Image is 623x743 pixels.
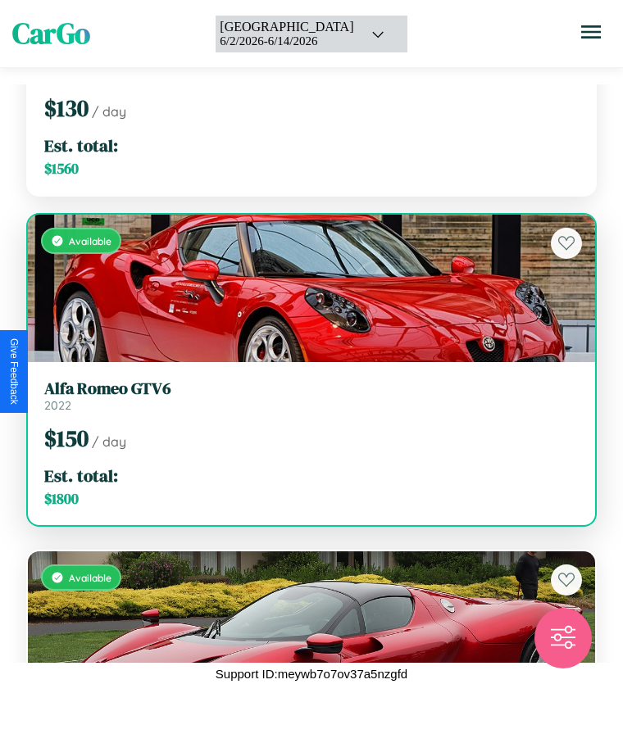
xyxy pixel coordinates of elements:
[8,338,20,405] div: Give Feedback
[44,378,579,398] h3: Alfa Romeo GTV6
[69,572,111,584] span: Available
[44,489,79,509] span: $ 1800
[44,464,118,487] span: Est. total:
[44,423,89,454] span: $ 150
[69,235,111,247] span: Available
[12,14,90,53] span: CarGo
[92,433,126,450] span: / day
[44,93,89,124] span: $ 130
[44,378,579,413] a: Alfa Romeo GTV62022
[92,103,126,120] span: / day
[216,663,407,685] p: Support ID: meywb7o7ov37a5nzgfd
[220,20,353,34] div: [GEOGRAPHIC_DATA]
[44,398,71,413] span: 2022
[44,134,118,157] span: Est. total:
[220,34,353,48] div: 6 / 2 / 2026 - 6 / 14 / 2026
[44,159,79,179] span: $ 1560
